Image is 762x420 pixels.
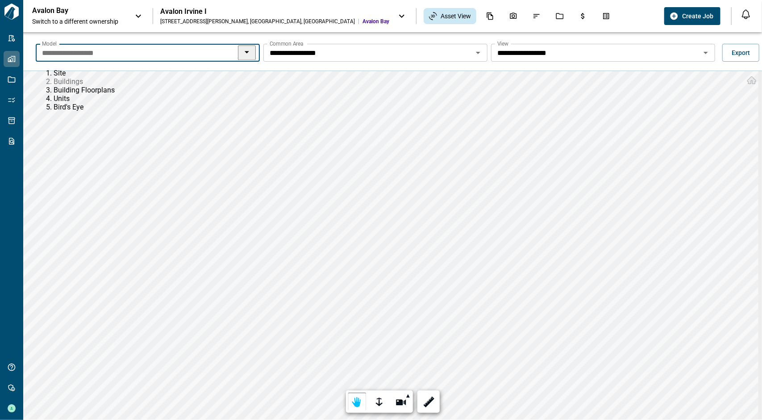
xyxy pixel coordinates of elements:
span: Asset View [441,12,471,21]
div: Jobs [550,8,569,24]
span: Avalon Bay [362,18,389,25]
div: [STREET_ADDRESS][PERSON_NAME] , [GEOGRAPHIC_DATA] , [GEOGRAPHIC_DATA] [160,18,355,25]
p: Avalon Bay [32,6,112,15]
span: Units [54,94,70,103]
button: Export [722,44,759,62]
span: Bird's Eye [54,103,83,111]
button: Close [238,46,256,60]
span: Switch to a different ownership [32,17,126,26]
div: Documents [481,8,500,24]
button: Open [700,46,712,59]
span: Create Job [682,12,713,21]
span: Export [732,48,750,57]
label: Common Area [270,40,304,47]
div: Asset View [424,8,476,24]
span: Site [54,69,66,77]
div: Budgets [574,8,592,24]
div: Photos [504,8,523,24]
span: Building Floorplans [54,86,115,94]
div: Avalon Irvine I [160,7,389,16]
span: Buildings [54,77,83,86]
button: Open [472,46,484,59]
div: Takeoff Center [597,8,616,24]
button: Create Job [664,7,720,25]
div: Issues & Info [527,8,546,24]
button: Open notification feed [739,7,753,21]
label: View [497,40,509,47]
label: Model [42,40,57,47]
